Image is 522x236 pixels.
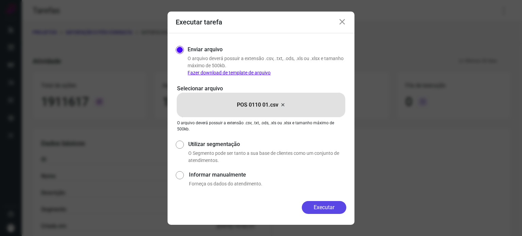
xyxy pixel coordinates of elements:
p: Selecionar arquivo [177,85,345,93]
a: Fazer download de template de arquivo [188,70,271,75]
label: Utilizar segmentação [188,140,346,148]
button: Executar [302,201,346,214]
p: Forneça os dados do atendimento. [189,180,346,187]
p: POS 0110 01.csv [237,101,278,109]
p: O arquivo deverá possuir a extensão .csv, .txt, .ods, .xls ou .xlsx e tamanho máximo de 500kb. [177,120,345,132]
label: Enviar arquivo [188,46,223,54]
p: O Segmento pode ser tanto a sua base de clientes como um conjunto de atendimentos. [188,150,346,164]
label: Informar manualmente [189,171,346,179]
p: O arquivo deverá possuir a extensão .csv, .txt, .ods, .xls ou .xlsx e tamanho máximo de 500kb. [188,55,346,76]
h3: Executar tarefa [176,18,222,26]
